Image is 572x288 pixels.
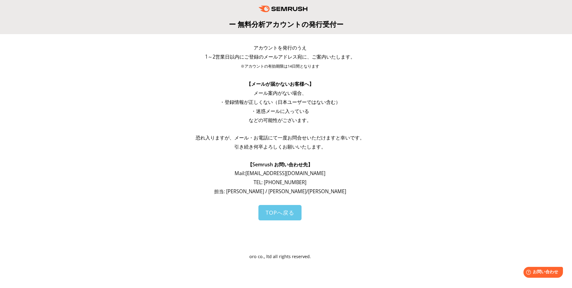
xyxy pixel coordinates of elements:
a: TOPへ戻る [258,205,302,220]
span: アカウントを発行のうえ [254,44,307,51]
span: Mail: [EMAIL_ADDRESS][DOMAIN_NAME] [235,170,325,177]
span: oro co., ltd all rights reserved. [249,254,311,259]
span: ・迷惑メールに入っている [251,108,309,114]
span: TEL: [PHONE_NUMBER] [254,179,306,186]
span: 1～2営業日以内にご登録のメールアドレス宛に、ご案内いたします。 [205,53,355,60]
span: ー 無料分析アカウントの発行受付ー [229,19,343,29]
span: 恐れ入りますが、メール・お電話にて一度お問合せいただけますと幸いです。 [196,134,365,141]
span: 引き続き何卒よろしくお願いいたします。 [234,143,326,150]
span: TOPへ戻る [266,209,294,216]
span: ・登録情報が正しくない（日本ユーザーではない含む） [220,99,340,105]
span: 担当: [PERSON_NAME] / [PERSON_NAME]/[PERSON_NAME] [214,188,346,195]
span: などの可能性がございます。 [249,117,311,123]
iframe: Help widget launcher [518,264,565,281]
span: メール案内がない場合、 [254,90,307,96]
span: 【メールが届かないお客様へ】 [246,81,314,87]
span: 【Semrush お問い合わせ先】 [248,161,313,168]
span: ※アカウントの有効期限は14日間となります [241,64,319,69]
